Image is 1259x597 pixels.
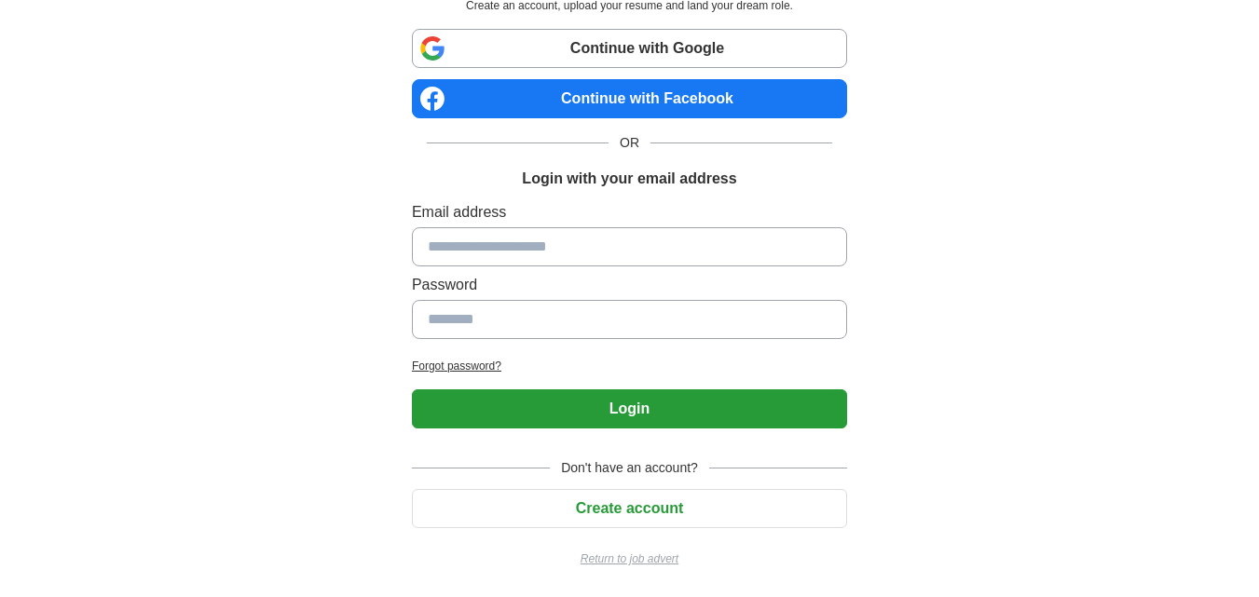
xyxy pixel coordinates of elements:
[412,550,847,567] a: Return to job advert
[412,489,847,528] button: Create account
[412,389,847,428] button: Login
[609,133,650,153] span: OR
[550,458,709,478] span: Don't have an account?
[412,358,847,374] a: Forgot password?
[412,201,847,224] label: Email address
[412,79,847,118] a: Continue with Facebook
[412,29,847,68] a: Continue with Google
[412,274,847,296] label: Password
[522,168,736,190] h1: Login with your email address
[412,500,847,516] a: Create account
